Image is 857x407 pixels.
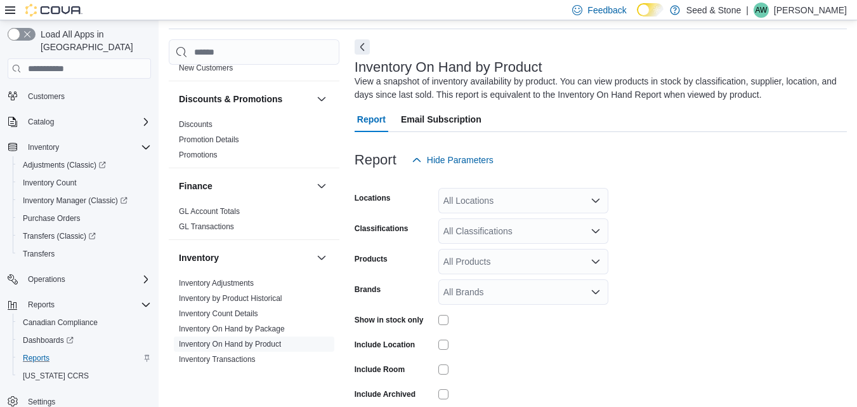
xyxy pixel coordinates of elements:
span: Catalog [28,117,54,127]
span: Dashboards [18,333,151,348]
span: Inventory by Product Historical [179,293,282,304]
span: Load All Apps in [GEOGRAPHIC_DATA] [36,28,151,53]
button: Finance [179,180,311,192]
a: Customers [23,89,70,104]
span: Inventory On Hand by Package [179,324,285,334]
span: Inventory Count [23,178,77,188]
span: Transfers (Classic) [18,229,151,244]
h3: Report [355,152,396,168]
span: Transfers [23,249,55,259]
a: New Customers [179,63,233,72]
label: Include Room [355,364,405,375]
span: Purchase Orders [18,211,151,226]
span: Inventory [28,142,59,152]
a: Inventory Count [18,175,82,190]
a: Adjustments (Classic) [18,157,111,173]
span: Settings [28,397,55,407]
a: GL Account Totals [179,207,240,216]
label: Include Archived [355,389,415,399]
button: Reports [13,349,156,367]
button: Discounts & Promotions [179,93,311,105]
span: Package Details [179,370,234,380]
a: Inventory Adjustments [179,279,254,288]
button: Inventory [23,140,64,155]
span: Inventory Count [18,175,151,190]
h3: Discounts & Promotions [179,93,282,105]
span: Feedback [587,4,626,17]
label: Include Location [355,340,415,350]
a: Promotion Details [179,135,239,144]
a: Dashboards [18,333,79,348]
button: Customers [3,86,156,105]
span: Reports [23,297,151,312]
button: Catalog [3,113,156,131]
button: Inventory Count [13,174,156,192]
span: Transfers (Classic) [23,231,96,241]
span: Inventory Adjustments [179,278,254,288]
button: Open list of options [591,257,601,267]
p: | [746,3,749,18]
h3: Inventory [179,251,219,264]
a: Adjustments (Classic) [13,156,156,174]
span: Customers [28,91,65,102]
span: GL Account Totals [179,206,240,217]
span: GL Transactions [179,222,234,232]
a: Dashboards [13,331,156,349]
button: Finance [314,178,329,194]
a: Inventory by Product Historical [179,294,282,303]
button: Reports [23,297,60,312]
a: [US_STATE] CCRS [18,368,94,384]
span: Inventory Manager (Classic) [18,193,151,208]
span: Canadian Compliance [18,315,151,330]
span: Washington CCRS [18,368,151,384]
span: Transfers [18,246,151,262]
span: Inventory Manager (Classic) [23,196,128,206]
button: Operations [23,272,70,287]
a: Inventory Count Details [179,309,258,318]
button: Discounts & Promotions [314,91,329,107]
div: Discounts & Promotions [169,117,339,168]
a: Promotions [179,150,218,159]
button: Hide Parameters [407,147,499,173]
span: Adjustments (Classic) [23,160,106,170]
a: Discounts [179,120,213,129]
span: Reports [18,350,151,366]
a: Inventory On Hand by Package [179,324,285,333]
span: Dark Mode [637,17,638,17]
span: Promotions [179,150,218,160]
span: Reports [28,300,55,310]
span: Purchase Orders [23,213,81,224]
a: Transfers [18,246,60,262]
span: Discounts [179,119,213,130]
button: Reports [3,296,156,314]
label: Show in stock only [355,315,424,325]
span: [US_STATE] CCRS [23,371,89,381]
span: Inventory [23,140,151,155]
a: Inventory Manager (Classic) [13,192,156,210]
button: Inventory [179,251,311,264]
a: GL Transactions [179,222,234,231]
a: Canadian Compliance [18,315,103,330]
button: Purchase Orders [13,210,156,227]
a: Reports [18,350,55,366]
label: Products [355,254,388,264]
button: Open list of options [591,226,601,236]
a: Inventory Manager (Classic) [18,193,133,208]
span: Canadian Compliance [23,317,98,328]
span: Inventory On Hand by Product [179,339,281,349]
h3: Finance [179,180,213,192]
button: [US_STATE] CCRS [13,367,156,385]
button: Inventory [3,138,156,156]
span: Customers [23,88,151,103]
button: Transfers [13,245,156,263]
label: Classifications [355,224,409,234]
button: Open list of options [591,196,601,206]
span: Inventory Count Details [179,309,258,319]
span: Reports [23,353,49,363]
span: Dashboards [23,335,74,345]
div: Alex Wang [754,3,769,18]
p: [PERSON_NAME] [774,3,847,18]
span: AW [755,3,767,18]
button: Inventory [314,250,329,265]
span: Operations [23,272,151,287]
